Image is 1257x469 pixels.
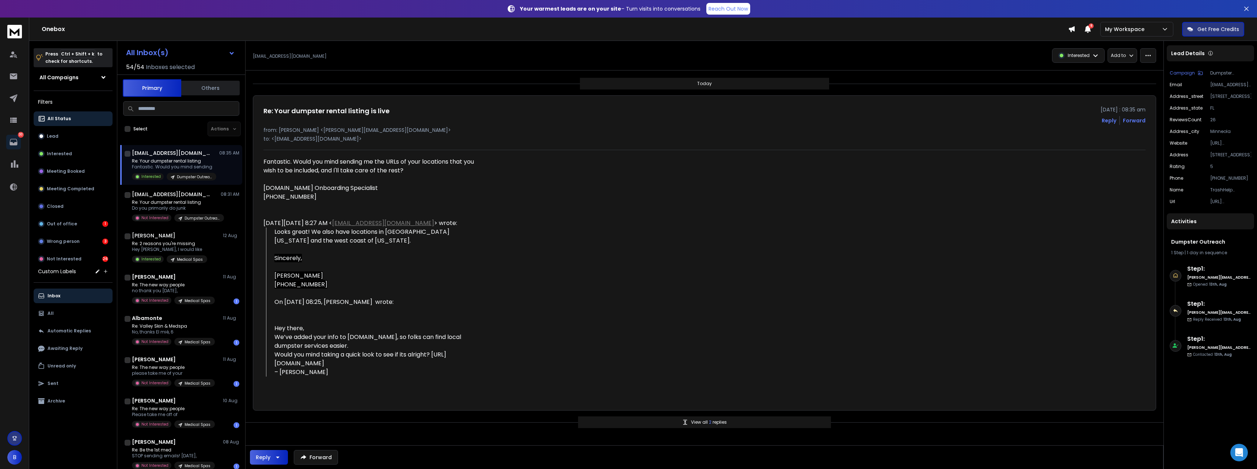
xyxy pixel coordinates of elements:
[185,381,210,386] p: Medical Spas
[47,256,81,262] p: Not Interested
[233,422,239,428] div: 1
[1187,335,1251,343] h6: Step 1 :
[177,174,212,180] p: Dumpster Outreach
[132,397,176,404] h1: [PERSON_NAME]
[274,280,327,289] span: [PHONE_NUMBER]
[102,256,108,262] div: 26
[1210,82,1251,88] p: [EMAIL_ADDRESS][DOMAIN_NAME]
[34,129,113,144] button: Lead
[1171,238,1250,245] h1: Dumpster Outreach
[263,219,477,228] div: [DATE][DATE] 8:27 AM < > wrote:
[120,45,241,60] button: All Inbox(s)
[132,314,162,322] h1: Albamonte
[274,271,323,280] span: [PERSON_NAME]
[1170,82,1182,88] p: Email
[1170,70,1203,76] button: Campaign
[1187,310,1251,315] h6: [PERSON_NAME][EMAIL_ADDRESS][DOMAIN_NAME]
[132,356,176,363] h1: [PERSON_NAME]
[1170,152,1188,158] p: address
[1170,129,1199,134] p: address_city
[34,199,113,214] button: Closed
[102,221,108,227] div: 1
[250,450,288,465] button: Reply
[1170,175,1183,181] p: Phone
[1187,300,1251,308] h6: Step 1 :
[274,350,477,368] div: Would you mind taking a quick look to see if its alright? [URL][DOMAIN_NAME]
[263,135,1146,142] p: to: <[EMAIL_ADDRESS][DOMAIN_NAME]>
[1193,352,1232,357] p: Contacted
[223,439,239,445] p: 08 Aug
[48,398,65,404] p: Archive
[691,419,727,425] p: View all replies
[223,274,239,280] p: 11 Aug
[1089,23,1094,28] span: 6
[1187,249,1227,256] span: 1 day in sequence
[47,221,77,227] p: Out of office
[48,310,54,316] p: All
[141,174,161,179] p: Interested
[1170,199,1175,205] p: url
[34,359,113,373] button: Unread only
[47,151,72,157] p: Interested
[132,191,212,198] h1: [EMAIL_ADDRESS][DOMAIN_NAME]
[48,328,91,334] p: Automatic Replies
[1171,50,1205,57] p: Lead Details
[1210,94,1251,99] p: [STREET_ADDRESS]
[1214,352,1232,357] span: 13th, Aug
[1170,117,1201,123] p: reviewsCount
[34,217,113,231] button: Out of office1
[38,268,76,275] h3: Custom Labels
[1182,22,1244,37] button: Get Free Credits
[42,25,1068,34] h1: Onebox
[132,370,215,376] p: please take me of your
[706,3,750,15] a: Reach Out Now
[520,5,621,12] strong: Your warmest leads are on your site
[132,158,216,164] p: Re: Your dumpster rental listing
[34,289,113,303] button: Inbox
[47,168,85,174] p: Meeting Booked
[1210,70,1251,76] p: Dumpster Outreach
[132,282,215,288] p: Re: The new way people
[48,381,58,386] p: Sent
[132,232,175,239] h1: [PERSON_NAME]
[1209,282,1227,287] span: 13th, Aug
[34,394,113,408] button: Archive
[233,381,239,387] div: 1
[1223,317,1241,322] span: 13th, Aug
[123,79,181,97] button: Primary
[132,164,216,170] p: Fantastic. Would you mind sending
[47,203,64,209] p: Closed
[132,205,220,211] p: Do you primarily do junk
[48,293,60,299] p: Inbox
[132,438,176,446] h1: [PERSON_NAME]
[34,111,113,126] button: All Status
[141,215,168,221] p: Not Interested
[132,199,220,205] p: Re: Your dumpster rental listing
[141,339,168,344] p: Not Interested
[185,216,220,221] p: Dumpster Outreach
[7,450,22,465] button: B
[132,247,207,252] p: Hey [PERSON_NAME], I would like
[1187,264,1251,273] h6: Step 1 :
[47,186,94,192] p: Meeting Completed
[256,454,270,461] div: Reply
[1187,345,1251,350] h6: [PERSON_NAME][EMAIL_ADDRESS][DOMAIN_NAME]
[1170,187,1183,193] p: name
[34,146,113,161] button: Interested
[132,406,215,412] p: Re: The new way people
[34,164,113,179] button: Meeting Booked
[132,365,215,370] p: Re: The new way people
[34,324,113,338] button: Automatic Replies
[253,53,327,59] p: [EMAIL_ADDRESS][DOMAIN_NAME]
[223,233,239,239] p: 12 Aug
[274,298,477,315] blockquote: On [DATE] 08:25, [PERSON_NAME] wrote:
[133,126,148,132] label: Select
[1230,444,1248,461] div: Open Intercom Messenger
[1167,213,1254,229] div: Activities
[132,453,215,459] p: STOP sending emails! [DATE],
[132,273,176,281] h1: [PERSON_NAME]
[1170,94,1203,99] p: address_street
[132,329,215,335] p: No, thanks El mié, 6
[185,298,210,304] p: Medical Spas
